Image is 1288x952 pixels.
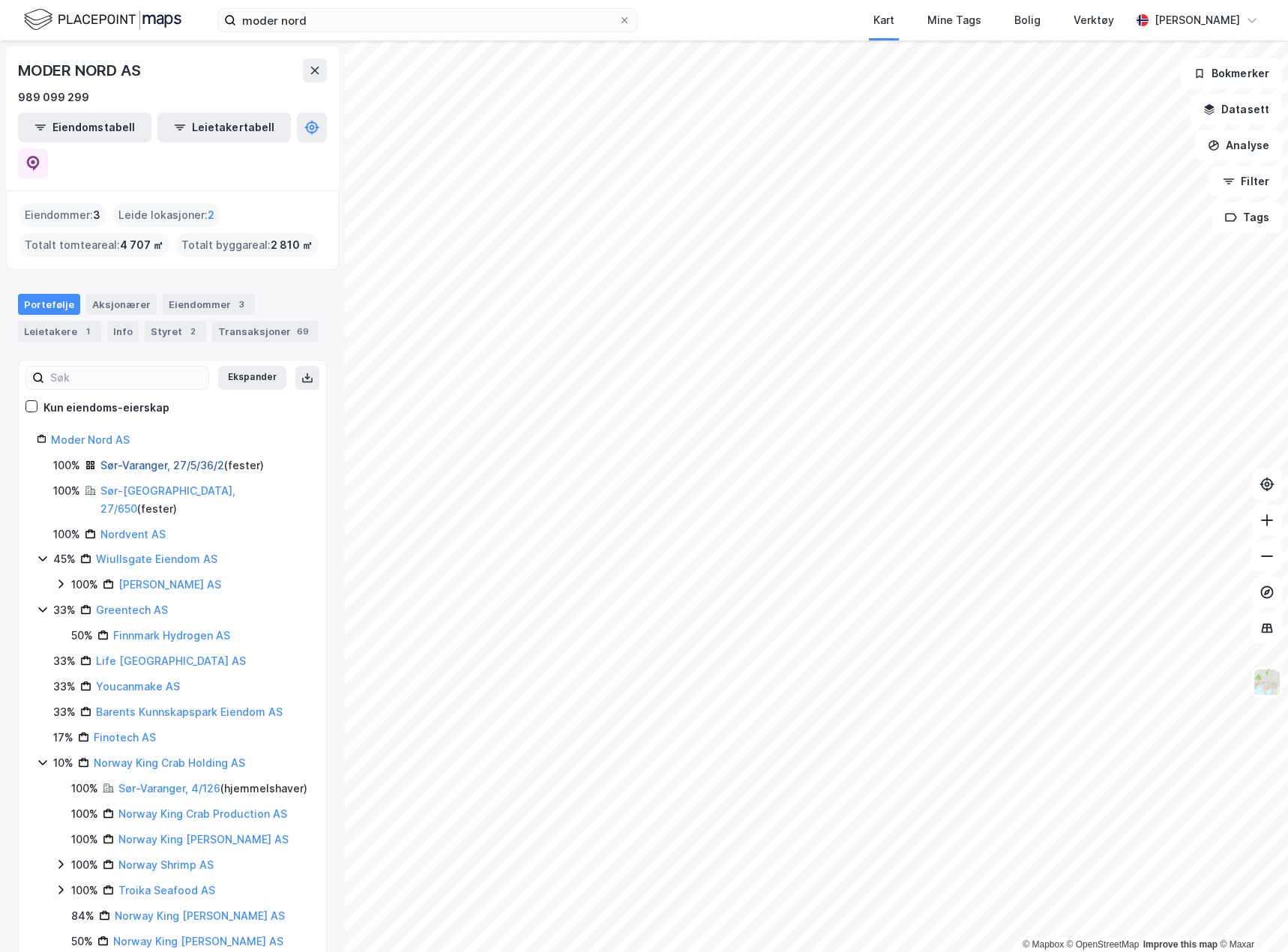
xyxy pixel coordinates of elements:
[1213,880,1288,952] div: Kontrollprogram for chat
[94,756,245,769] a: Norway King Crab Holding AS
[53,550,76,568] div: 45%
[53,652,76,670] div: 33%
[118,884,215,897] a: Troika Seafood AS
[53,754,73,772] div: 10%
[53,457,80,475] div: 100%
[96,654,246,667] a: Life [GEOGRAPHIC_DATA] AS
[118,807,287,820] a: Norway King Crab Production AS
[71,780,98,798] div: 100%
[107,321,139,342] div: Info
[175,233,319,257] div: Totalt byggareal :
[115,909,285,922] a: Norway King [PERSON_NAME] AS
[18,294,80,315] div: Portefølje
[157,112,291,142] button: Leietakertabell
[294,324,312,339] div: 69
[94,731,156,744] a: Finotech AS
[18,112,151,142] button: Eiendomstabell
[96,680,180,693] a: Youcanmake AS
[53,482,80,500] div: 100%
[163,294,255,315] div: Eiendommer
[24,7,181,33] img: logo.f888ab2527a4732fd821a326f86c7f29.svg
[53,678,76,696] div: 33%
[212,321,318,342] div: Transaksjoner
[1210,166,1282,196] button: Filter
[218,366,286,390] button: Ekspander
[71,856,98,874] div: 100%
[113,935,283,948] a: Norway King [PERSON_NAME] AS
[18,321,101,342] div: Leietakere
[71,805,98,823] div: 100%
[1143,939,1218,950] a: Improve this map
[51,433,130,446] a: Moder Nord AS
[71,627,93,645] div: 50%
[71,882,98,900] div: 100%
[1195,130,1282,160] button: Analyse
[113,629,230,642] a: Finnmark Hydrogen AS
[19,203,106,227] div: Eiendommer :
[1181,58,1282,88] button: Bokmerker
[71,831,98,849] div: 100%
[118,578,221,591] a: [PERSON_NAME] AS
[118,858,214,871] a: Norway Shrimp AS
[1191,94,1282,124] button: Datasett
[86,294,157,315] div: Aksjonærer
[1023,939,1064,950] a: Mapbox
[1155,11,1240,29] div: [PERSON_NAME]
[145,321,206,342] div: Styret
[1067,939,1140,950] a: OpenStreetMap
[53,703,76,721] div: 33%
[100,482,308,518] div: ( fester )
[19,233,169,257] div: Totalt tomteareal :
[18,88,89,106] div: 989 099 299
[185,324,200,339] div: 2
[100,457,264,475] div: ( fester )
[71,933,93,951] div: 50%
[118,833,289,846] a: Norway King [PERSON_NAME] AS
[100,528,166,540] a: Nordvent AS
[1253,668,1281,696] img: Z
[53,729,73,747] div: 17%
[96,603,168,616] a: Greentech AS
[80,324,95,339] div: 1
[927,11,981,29] div: Mine Tags
[93,206,100,224] span: 3
[53,525,80,543] div: 100%
[100,459,224,472] a: Sør-Varanger, 27/5/36/2
[96,705,283,718] a: Barents Kunnskapspark Eiendom AS
[236,9,619,31] input: Søk på adresse, matrikkel, gårdeiere, leietakere eller personer
[71,576,98,594] div: 100%
[208,206,214,224] span: 2
[118,780,307,798] div: ( hjemmelshaver )
[120,236,163,254] span: 4 707 ㎡
[1074,11,1114,29] div: Verktøy
[44,367,208,389] input: Søk
[1212,202,1282,232] button: Tags
[71,907,94,925] div: 84%
[1213,880,1288,952] iframe: Chat Widget
[96,552,217,565] a: Wiullsgate Eiendom AS
[271,236,313,254] span: 2 810 ㎡
[118,782,220,795] a: Sør-Varanger, 4/126
[100,484,235,515] a: Sør-[GEOGRAPHIC_DATA], 27/650
[1014,11,1041,29] div: Bolig
[53,601,76,619] div: 33%
[112,203,220,227] div: Leide lokasjoner :
[873,11,894,29] div: Kart
[234,297,249,312] div: 3
[43,399,169,417] div: Kun eiendoms-eierskap
[18,58,143,82] div: MODER NORD AS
